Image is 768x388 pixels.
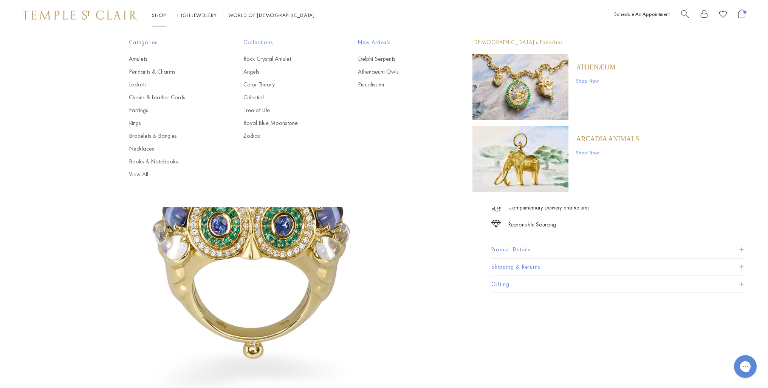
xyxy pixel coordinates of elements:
span: Categories [129,38,213,47]
a: Amulets [129,55,213,63]
a: Search [681,9,689,21]
a: Athenæum [576,63,615,71]
a: Celestial [243,93,328,102]
a: Schedule An Appointment [614,11,670,17]
button: Gifting [491,276,745,293]
a: Open Shopping Bag [738,9,745,21]
a: Royal Blue Moonstone [243,119,328,127]
a: Pendants & Charms [129,68,213,76]
a: Tree of Life [243,106,328,114]
a: View Wishlist [719,9,727,21]
a: Delphi Serpents [358,55,442,63]
a: Zodiac [243,132,328,140]
a: Shop Now [576,148,639,157]
div: Responsible Sourcing [508,220,556,229]
a: ShopShop [152,12,166,18]
button: Product Details [491,241,745,258]
a: Necklaces [129,145,213,153]
a: Rock Crystal Amulet [243,55,328,63]
p: [DEMOGRAPHIC_DATA]'s Favorites [472,38,639,47]
nav: Main navigation [152,11,315,20]
a: Athenaeum Owls [358,68,442,76]
p: Complimentary Delivery and Returns [508,203,589,212]
a: Piccolissimi [358,80,442,89]
span: New Arrivals [358,38,442,47]
a: Books & Notebooks [129,157,213,166]
img: icon_delivery.svg [491,203,501,212]
iframe: Gorgias live chat messenger [730,353,760,380]
a: Color Theory [243,80,328,89]
a: Bracelets & Bangles [129,132,213,140]
a: Angels [243,68,328,76]
a: ARCADIA ANIMALS [576,135,639,143]
img: Temple St. Clair [23,11,137,20]
a: View All [129,170,213,179]
a: High JewelleryHigh Jewellery [177,12,217,18]
button: Shipping & Returns [491,259,745,276]
span: Collections [243,38,328,47]
a: World of [DEMOGRAPHIC_DATA]World of [DEMOGRAPHIC_DATA] [228,12,315,18]
img: icon_sourcing.svg [491,220,501,228]
a: Chains & Leather Cords [129,93,213,102]
a: Rings [129,119,213,127]
a: Lockets [129,80,213,89]
a: Earrings [129,106,213,114]
a: Shop Now [576,77,615,85]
